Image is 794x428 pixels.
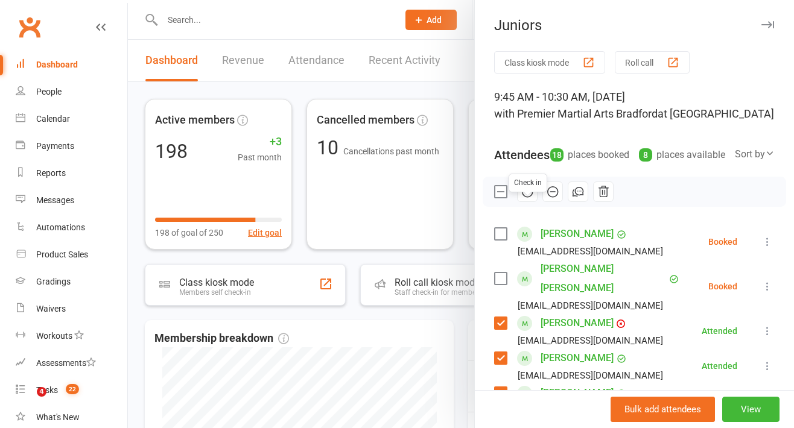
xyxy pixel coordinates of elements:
a: Dashboard [16,51,127,78]
div: Check in [509,174,547,192]
a: [PERSON_NAME] [541,348,614,368]
a: Reports [16,160,127,187]
div: Dashboard [36,60,78,69]
div: Attended [702,362,737,370]
button: Roll call [615,51,690,74]
div: places available [639,146,725,163]
div: [EMAIL_ADDRESS][DOMAIN_NAME] [518,368,663,383]
div: Automations [36,222,85,232]
a: [PERSON_NAME] [541,383,614,403]
button: Bulk add attendees [611,397,715,422]
div: Booked [708,282,737,291]
span: at [GEOGRAPHIC_DATA] [658,107,774,120]
a: Clubworx [14,12,45,42]
div: Attendees [494,146,550,163]
div: Booked [708,238,737,246]
div: Sort by [735,146,775,162]
a: [PERSON_NAME] [PERSON_NAME] [541,259,666,298]
span: 22 [66,384,79,394]
a: Product Sales [16,241,127,268]
a: People [16,78,127,105]
a: Automations [16,214,127,241]
span: with Premier Martial Arts Bradford [494,107,658,120]
a: Payments [16,133,127,160]
div: 9:45 AM - 10:30 AM, [DATE] [494,89,775,122]
iframe: Intercom live chat [12,387,41,416]
div: [EMAIL_ADDRESS][DOMAIN_NAME] [518,333,663,348]
button: View [722,397,780,422]
div: Reports [36,168,66,178]
div: Attended [702,327,737,335]
div: Payments [36,141,74,151]
button: Class kiosk mode [494,51,605,74]
div: Waivers [36,304,66,313]
div: [EMAIL_ADDRESS][DOMAIN_NAME] [518,244,663,259]
div: Product Sales [36,250,88,259]
a: Tasks 22 [16,377,127,404]
div: places booked [550,146,629,163]
div: Tasks [36,385,58,395]
div: Messages [36,195,74,205]
div: Calendar [36,114,70,124]
a: [PERSON_NAME] [541,313,614,333]
span: 4 [37,387,46,397]
div: Gradings [36,277,71,286]
div: Assessments [36,358,96,368]
a: Assessments [16,350,127,377]
a: [PERSON_NAME] [541,224,614,244]
div: What's New [36,412,80,422]
div: 8 [639,148,652,162]
a: Calendar [16,105,127,133]
a: Gradings [16,268,127,295]
a: Workouts [16,323,127,350]
a: Messages [16,187,127,214]
div: [EMAIL_ADDRESS][DOMAIN_NAME] [518,298,663,313]
div: Juniors [475,17,794,34]
div: 18 [550,148,564,162]
a: Waivers [16,295,127,323]
div: Workouts [36,331,72,341]
div: People [36,87,62,96]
